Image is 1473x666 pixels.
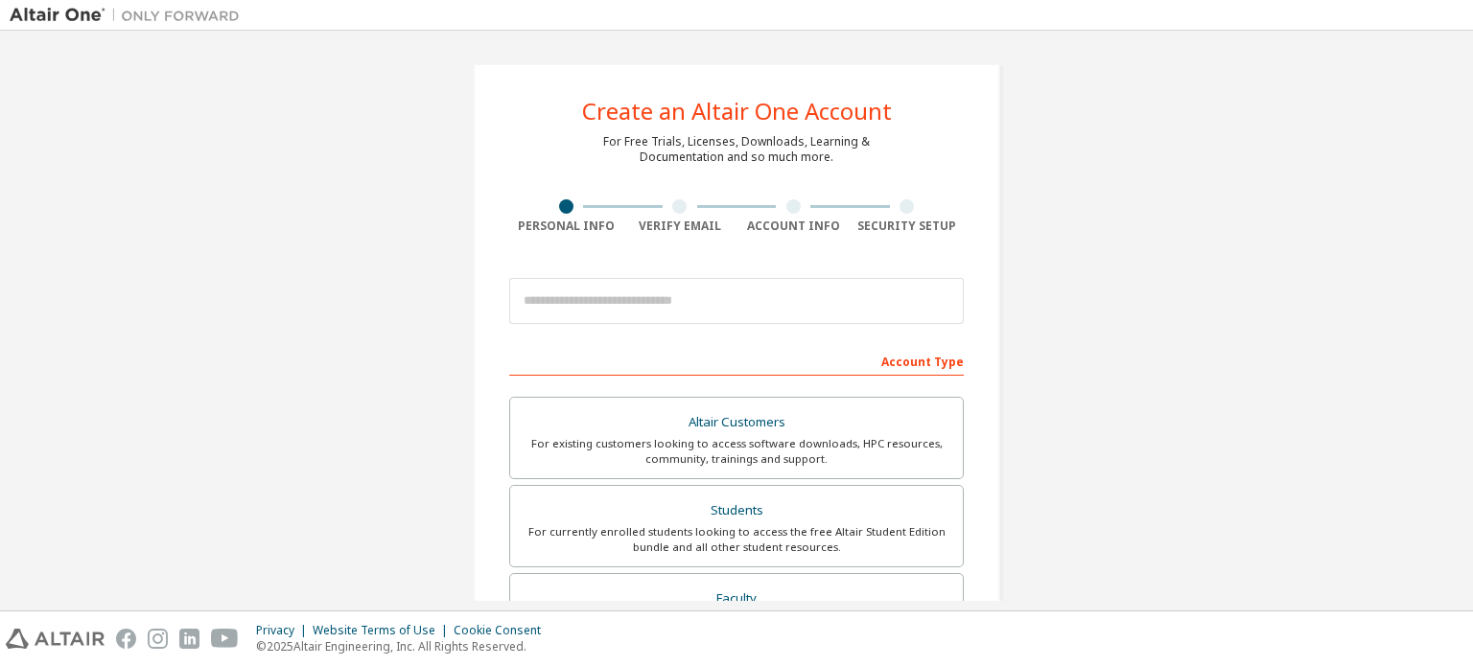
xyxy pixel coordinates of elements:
img: facebook.svg [116,629,136,649]
div: Verify Email [623,218,737,234]
div: Website Terms of Use [313,623,454,638]
p: © 2025 Altair Engineering, Inc. All Rights Reserved. [256,638,552,655]
div: Cookie Consent [454,623,552,638]
div: For existing customers looking to access software downloads, HPC resources, community, trainings ... [522,436,951,467]
div: For currently enrolled students looking to access the free Altair Student Edition bundle and all ... [522,524,951,555]
div: Privacy [256,623,313,638]
div: Security Setup [851,218,965,234]
img: youtube.svg [211,629,239,649]
img: altair_logo.svg [6,629,105,649]
div: Account Info [736,218,851,234]
div: Create an Altair One Account [582,100,892,123]
div: Students [522,497,951,524]
img: instagram.svg [148,629,168,649]
div: Personal Info [509,218,623,234]
div: For Free Trials, Licenses, Downloads, Learning & Documentation and so much more. [603,134,870,165]
div: Altair Customers [522,409,951,436]
img: linkedin.svg [179,629,199,649]
div: Account Type [509,345,964,376]
div: Faculty [522,586,951,612]
img: Altair One [10,6,249,25]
